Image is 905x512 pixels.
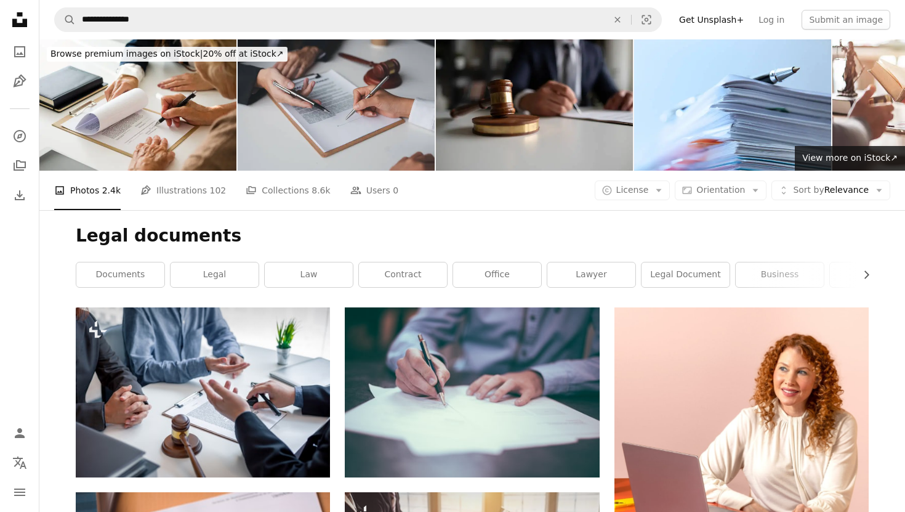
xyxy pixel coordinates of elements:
[802,10,890,30] button: Submit an image
[39,39,236,171] img: Senior woman signing the will with lawyer
[7,480,32,505] button: Menu
[7,450,32,475] button: Language
[50,49,284,59] span: 20% off at iStock ↗
[55,8,76,31] button: Search Unsplash
[696,185,745,195] span: Orientation
[7,183,32,208] a: Download History
[76,386,330,397] a: Businessman and lawyer discuss the contract document. Treaty of the law. Sign a contract business.
[7,69,32,94] a: Illustrations
[76,307,330,477] img: Businessman and lawyer discuss the contract document. Treaty of the law. Sign a contract business.
[76,225,869,247] h1: Legal documents
[7,421,32,445] a: Log in / Sign up
[547,262,635,287] a: lawyer
[50,49,203,59] span: Browse premium images on iStock |
[345,387,599,398] a: man writing on paper
[7,153,32,178] a: Collections
[76,262,164,287] a: documents
[793,185,824,195] span: Sort by
[39,39,295,69] a: Browse premium images on iStock|20% off at iStock↗
[312,184,330,197] span: 8.6k
[7,124,32,148] a: Explore
[634,39,831,171] img: Ballpoint Pen Resting On Top Of Stack Of Documents
[350,171,399,210] a: Users 0
[436,39,633,171] img: Judge or Legal advisor lawyer examining and signing legal documents.
[140,171,226,210] a: Illustrations 102
[751,10,792,30] a: Log in
[616,185,649,195] span: License
[672,10,751,30] a: Get Unsplash+
[736,262,824,287] a: business
[802,153,898,163] span: View more on iStock ↗
[632,8,661,31] button: Visual search
[675,181,766,200] button: Orientation
[210,184,227,197] span: 102
[795,146,905,171] a: View more on iStock↗
[265,262,353,287] a: law
[238,39,435,171] img: Businessman and lawyer discuss and advice on contract documents. Legal Treaty Agreement business ...
[54,7,662,32] form: Find visuals sitewide
[359,262,447,287] a: contract
[793,184,869,197] span: Relevance
[7,39,32,64] a: Photos
[642,262,730,287] a: legal document
[453,262,541,287] a: office
[246,171,330,210] a: Collections 8.6k
[604,8,631,31] button: Clear
[855,262,869,287] button: scroll list to the right
[345,307,599,477] img: man writing on paper
[393,184,398,197] span: 0
[595,181,670,200] button: License
[171,262,259,287] a: legal
[771,181,890,200] button: Sort byRelevance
